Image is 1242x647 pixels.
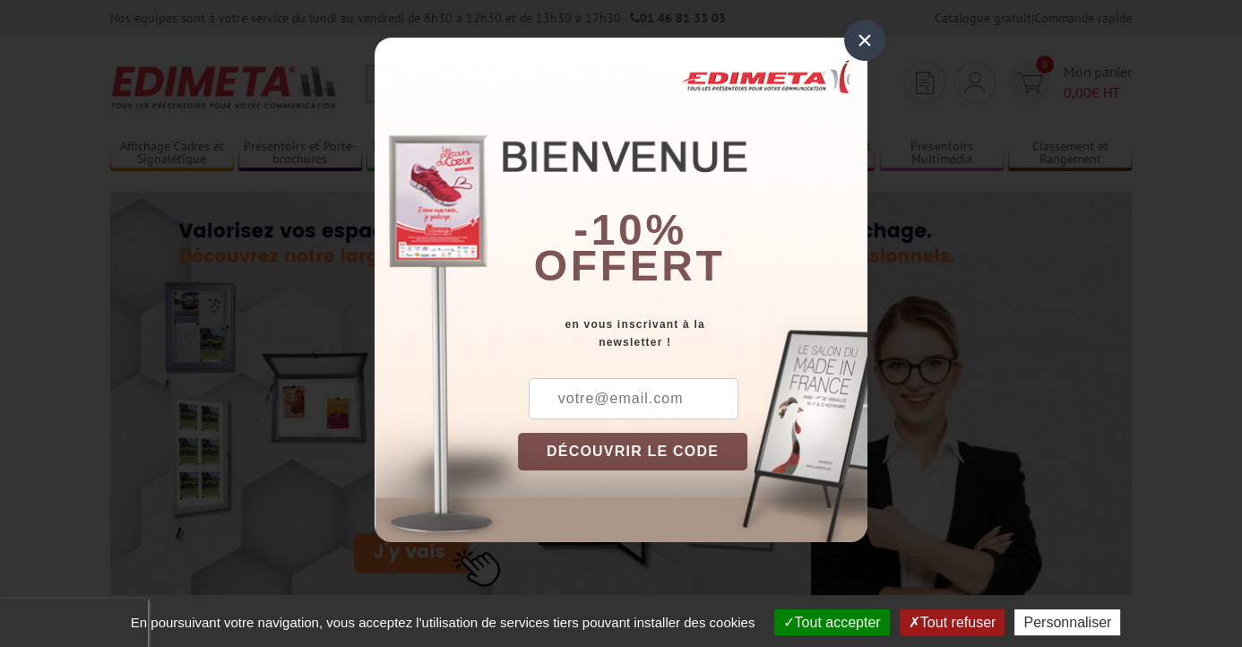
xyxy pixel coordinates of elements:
[900,609,1005,635] button: Tout refuser
[574,206,686,254] b: -10%
[844,20,885,61] div: ×
[122,615,764,630] span: En poursuivant votre navigation, vous acceptez l'utilisation de services tiers pouvant installer ...
[518,433,747,470] button: DÉCOUVRIR LE CODE
[518,315,867,351] div: en vous inscrivant à la newsletter !
[1014,609,1120,635] button: Personnaliser (fenêtre modale)
[529,378,738,419] input: votre@email.com
[774,609,890,635] button: Tout accepter
[534,242,726,289] font: offert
